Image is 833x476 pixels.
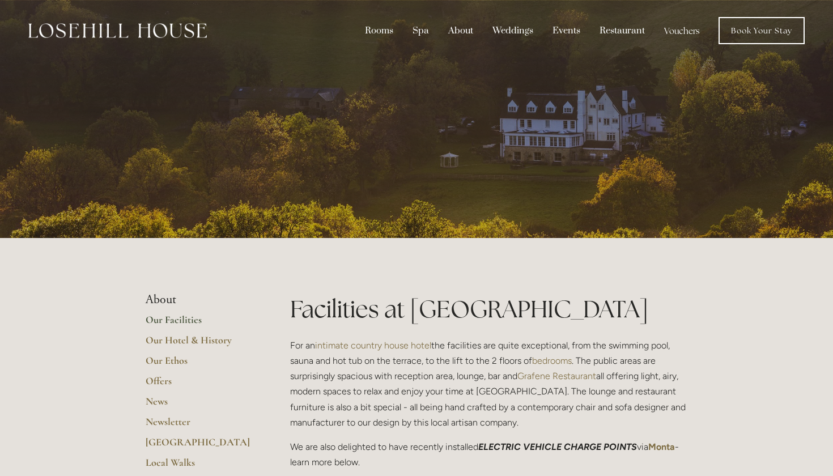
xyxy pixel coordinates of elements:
[719,17,805,44] a: Book Your Stay
[648,441,675,452] a: Monta
[532,355,572,366] a: bedrooms
[146,375,254,395] a: Offers
[544,20,589,41] div: Events
[146,313,254,334] a: Our Facilities
[656,20,708,41] a: Vouchers
[146,292,254,307] li: About
[28,23,207,38] img: Losehill House
[146,436,254,456] a: [GEOGRAPHIC_DATA]
[146,415,254,436] a: Newsletter
[591,20,653,41] div: Restaurant
[290,292,687,326] h1: Facilities at [GEOGRAPHIC_DATA]
[146,395,254,415] a: News
[440,20,482,41] div: About
[484,20,542,41] div: Weddings
[404,20,437,41] div: Spa
[146,334,254,354] a: Our Hotel & History
[478,441,637,452] em: ELECTRIC VEHICLE CHARGE POINTS
[517,371,596,381] a: Grafene Restaurant
[356,20,402,41] div: Rooms
[290,439,687,470] p: We are also delighted to have recently installed via - learn more below.
[146,354,254,375] a: Our Ethos
[315,340,431,351] a: intimate country house hotel
[290,338,687,430] p: For an the facilities are quite exceptional, from the swimming pool, sauna and hot tub on the ter...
